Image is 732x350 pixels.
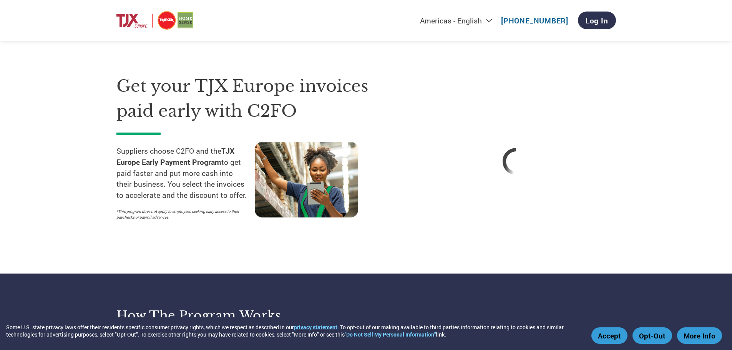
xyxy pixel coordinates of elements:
[294,323,337,331] a: privacy statement
[255,142,358,217] img: supply chain worker
[116,10,193,31] img: TJX Europe
[116,74,393,123] h1: Get your TJX Europe invoices paid early with C2FO
[116,146,234,167] strong: TJX Europe Early Payment Program
[501,16,568,25] a: [PHONE_NUMBER]
[6,323,588,338] div: Some U.S. state privacy laws offer their residents specific consumer privacy rights, which we res...
[116,146,255,201] p: Suppliers choose C2FO and the to get paid faster and put more cash into their business. You selec...
[116,308,357,323] h3: How the program works
[345,331,436,338] a: "Do Not Sell My Personal Information"
[591,327,627,344] button: Accept
[677,327,722,344] button: More Info
[116,209,247,220] p: *This program does not apply to employees seeking early access to their paychecks or payroll adva...
[578,12,616,29] a: Log In
[632,327,672,344] button: Opt-Out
